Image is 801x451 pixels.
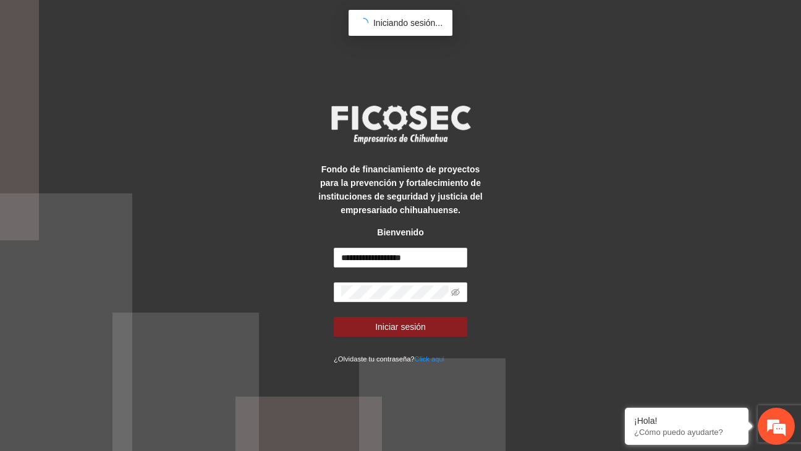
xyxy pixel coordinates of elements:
a: Click aqui [415,355,445,363]
span: Iniciar sesión [375,320,426,334]
img: logo [323,101,478,147]
span: Iniciando sesión... [373,18,443,28]
div: Chatee con nosotros ahora [64,63,208,79]
p: ¿Cómo puedo ayudarte? [634,428,739,437]
strong: Fondo de financiamiento de proyectos para la prevención y fortalecimiento de instituciones de seg... [318,164,482,215]
span: loading [357,16,371,30]
button: Iniciar sesión [334,317,467,337]
div: Minimizar ventana de chat en vivo [203,6,232,36]
span: Estamos en línea. [72,152,171,277]
div: ¡Hola! [634,416,739,426]
textarea: Escriba su mensaje y pulse “Intro” [6,311,235,355]
small: ¿Olvidaste tu contraseña? [334,355,444,363]
span: eye-invisible [451,288,460,297]
strong: Bienvenido [377,227,423,237]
